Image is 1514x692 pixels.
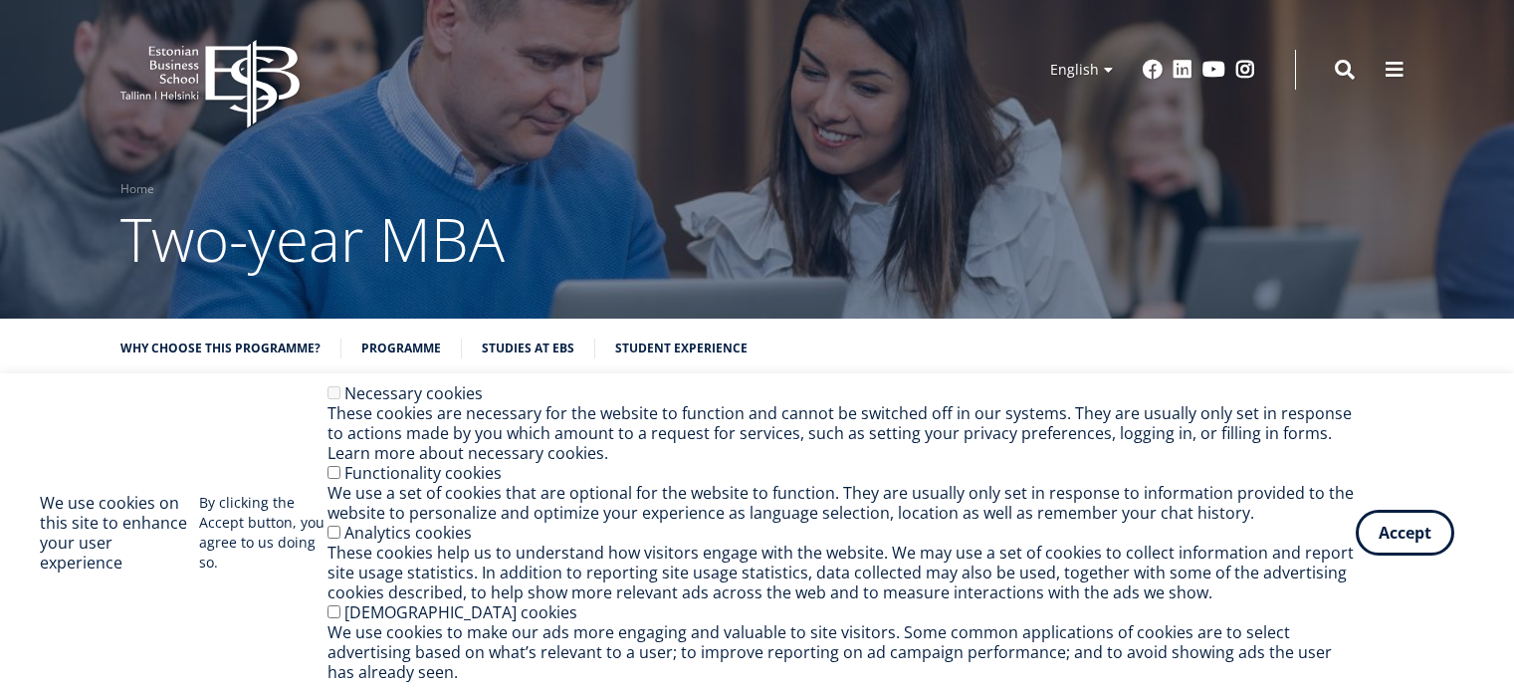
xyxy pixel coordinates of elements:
[120,179,154,199] a: Home
[199,493,327,573] p: By clicking the Accept button, you agree to us doing so.
[1143,60,1163,80] a: Facebook
[344,382,483,404] label: Necessary cookies
[120,198,505,280] span: Two-year MBA
[1356,510,1454,556] button: Accept
[120,339,321,358] a: Why choose this programme?
[1173,60,1192,80] a: Linkedin
[1202,60,1225,80] a: Youtube
[40,493,199,573] h2: We use cookies on this site to enhance your user experience
[344,522,472,544] label: Analytics cookies
[361,339,441,358] a: Programme
[327,543,1356,602] div: These cookies help us to understand how visitors engage with the website. We may use a set of coo...
[482,339,574,358] a: Studies at EBS
[1235,60,1255,80] a: Instagram
[615,339,748,358] a: Student experience
[327,403,1356,463] div: These cookies are necessary for the website to function and cannot be switched off in our systems...
[327,483,1356,523] div: We use a set of cookies that are optional for the website to function. They are usually only set ...
[344,462,502,484] label: Functionality cookies
[327,622,1356,682] div: We use cookies to make our ads more engaging and valuable to site visitors. Some common applicati...
[344,601,577,623] label: [DEMOGRAPHIC_DATA] cookies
